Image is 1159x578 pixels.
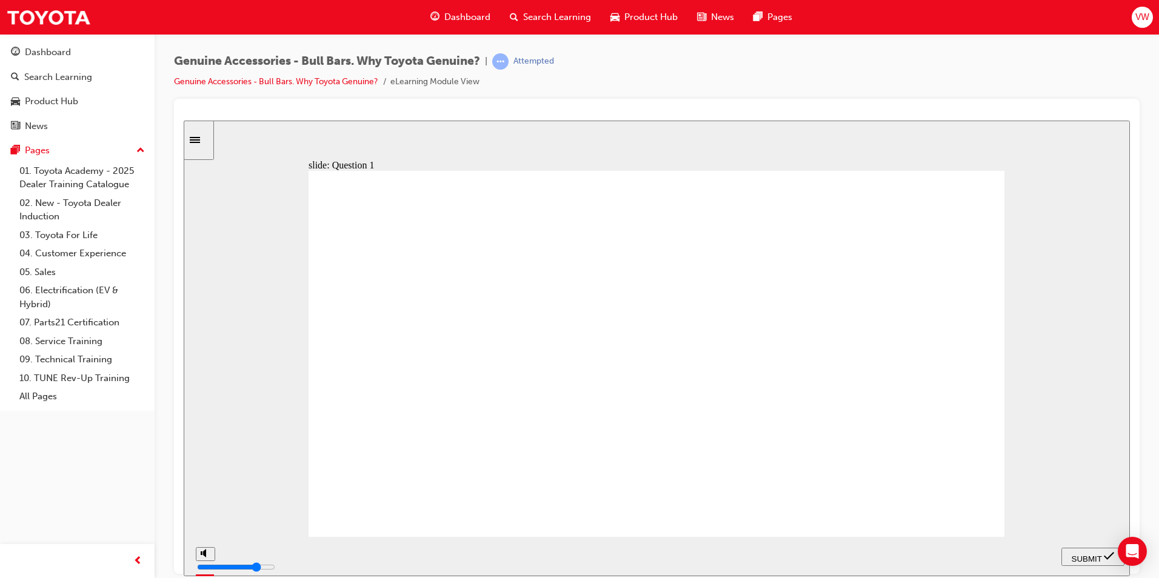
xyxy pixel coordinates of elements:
[133,554,142,569] span: prev-icon
[500,5,601,30] a: search-iconSearch Learning
[5,66,150,88] a: Search Learning
[523,10,591,24] span: Search Learning
[610,10,620,25] span: car-icon
[11,72,19,83] span: search-icon
[5,139,150,162] button: Pages
[12,416,30,456] div: misc controls
[687,5,744,30] a: news-iconNews
[15,194,150,226] a: 02. New - Toyota Dealer Induction
[1135,10,1149,24] span: VW
[5,90,150,113] a: Product Hub
[492,53,509,70] span: learningRecordVerb_ATTEMPT-icon
[878,416,941,456] nav: slide navigation
[601,5,687,30] a: car-iconProduct Hub
[25,45,71,59] div: Dashboard
[513,56,554,67] div: Attempted
[25,119,48,133] div: News
[744,5,802,30] a: pages-iconPages
[15,281,150,313] a: 06. Electrification (EV & Hybrid)
[11,121,20,132] span: news-icon
[13,442,92,451] input: volume
[15,162,150,194] a: 01. Toyota Academy - 2025 Dealer Training Catalogue
[767,10,792,24] span: Pages
[711,10,734,24] span: News
[5,41,150,64] a: Dashboard
[25,144,50,158] div: Pages
[5,115,150,138] a: News
[15,387,150,406] a: All Pages
[15,350,150,369] a: 09. Technical Training
[15,332,150,351] a: 08. Service Training
[11,96,20,107] span: car-icon
[485,55,487,68] span: |
[24,70,92,84] div: Search Learning
[136,143,145,159] span: up-icon
[5,39,150,139] button: DashboardSearch LearningProduct HubNews
[11,47,20,58] span: guage-icon
[174,55,480,68] span: Genuine Accessories - Bull Bars. Why Toyota Genuine?
[390,75,479,89] li: eLearning Module View
[1118,537,1147,566] div: Open Intercom Messenger
[878,427,941,445] button: submit
[624,10,678,24] span: Product Hub
[11,145,20,156] span: pages-icon
[753,10,763,25] span: pages-icon
[174,76,378,87] a: Genuine Accessories - Bull Bars. Why Toyota Genuine?
[697,10,706,25] span: news-icon
[444,10,490,24] span: Dashboard
[510,10,518,25] span: search-icon
[430,10,439,25] span: guage-icon
[1132,7,1153,28] button: VW
[15,244,150,263] a: 04. Customer Experience
[25,95,78,108] div: Product Hub
[15,369,150,388] a: 10. TUNE Rev-Up Training
[888,434,918,443] span: SUBMIT
[15,263,150,282] a: 05. Sales
[15,313,150,332] a: 07. Parts21 Certification
[15,226,150,245] a: 03. Toyota For Life
[12,427,32,440] button: volume
[421,5,500,30] a: guage-iconDashboard
[6,4,91,31] img: Trak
